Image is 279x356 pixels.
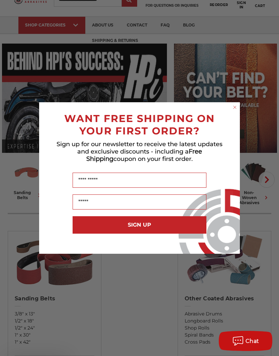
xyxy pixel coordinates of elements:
[219,331,272,351] button: Chat
[57,140,222,163] span: Sign up for our newsletter to receive the latest updates and exclusive discounts - including a co...
[86,148,202,163] span: Free Shipping
[73,194,206,210] input: Email
[231,104,238,111] button: Close dialog
[246,338,259,344] span: Chat
[73,216,206,234] button: SIGN UP
[64,112,215,137] span: WANT FREE SHIPPING ON YOUR FIRST ORDER?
